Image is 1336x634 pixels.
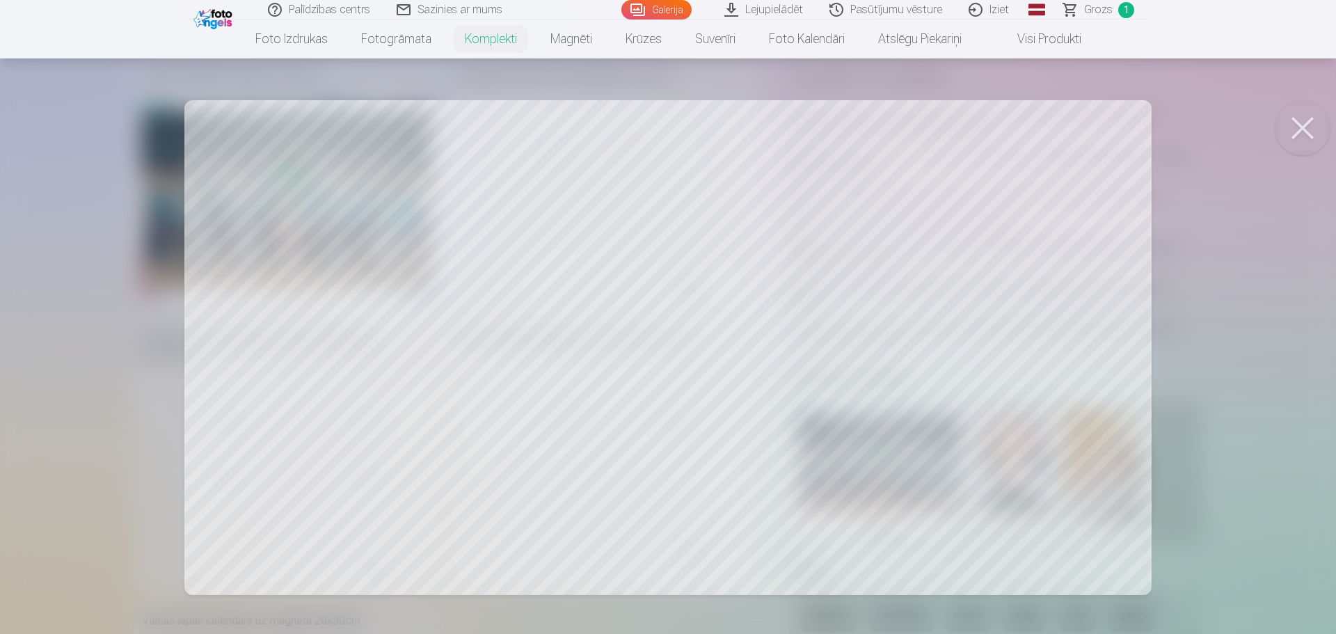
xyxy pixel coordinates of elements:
[448,19,534,58] a: Komplekti
[1084,1,1113,18] span: Grozs
[678,19,752,58] a: Suvenīri
[752,19,861,58] a: Foto kalendāri
[609,19,678,58] a: Krūzes
[193,6,236,29] img: /fa1
[978,19,1098,58] a: Visi produkti
[534,19,609,58] a: Magnēti
[861,19,978,58] a: Atslēgu piekariņi
[239,19,344,58] a: Foto izdrukas
[344,19,448,58] a: Fotogrāmata
[1118,2,1134,18] span: 1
